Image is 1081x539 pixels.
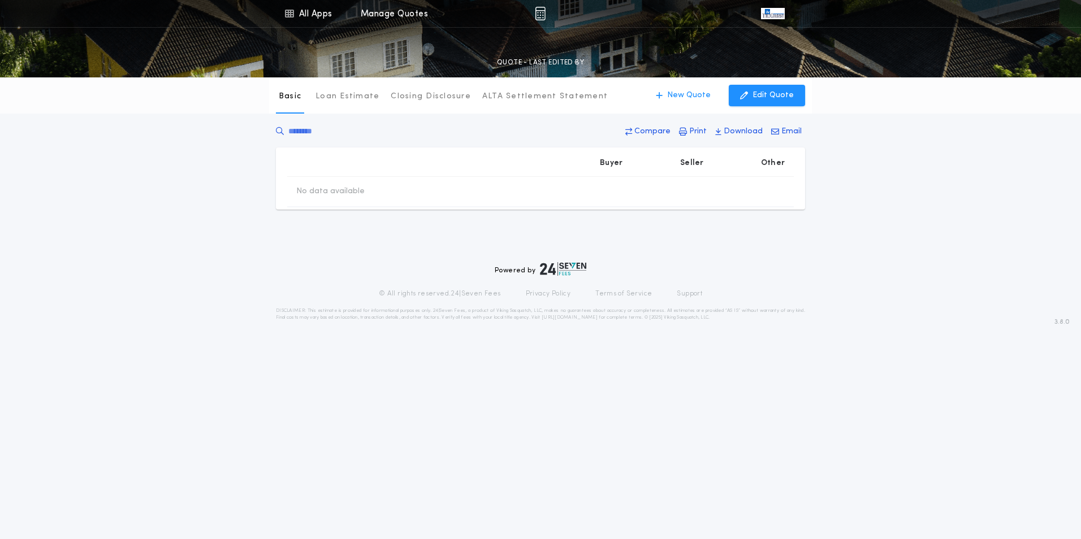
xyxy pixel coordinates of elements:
p: Edit Quote [753,90,794,101]
button: New Quote [645,85,722,106]
p: QUOTE - LAST EDITED BY [497,57,584,68]
p: Other [761,158,785,169]
img: logo [540,262,586,276]
img: vs-icon [761,8,785,19]
p: Download [724,126,763,137]
p: DISCLAIMER: This estimate is provided for informational purposes only. 24|Seven Fees, a product o... [276,307,805,321]
button: Download [712,121,766,142]
span: 3.8.0 [1054,317,1070,327]
a: [URL][DOMAIN_NAME] [542,315,598,320]
td: No data available [287,177,374,206]
button: Compare [622,121,674,142]
a: Terms of Service [595,289,652,298]
p: Compare [634,126,671,137]
a: Privacy Policy [526,289,571,298]
button: Edit Quote [729,85,805,106]
p: New Quote [667,90,711,101]
p: © All rights reserved. 24|Seven Fees [379,289,501,298]
p: Closing Disclosure [391,91,471,102]
p: Print [689,126,707,137]
button: Print [676,121,710,142]
img: img [535,7,546,20]
p: Basic [279,91,301,102]
div: Powered by [495,262,586,276]
button: Email [768,121,805,142]
p: Email [781,126,802,137]
p: Loan Estimate [315,91,379,102]
a: Support [677,289,702,298]
p: ALTA Settlement Statement [482,91,608,102]
p: Buyer [600,158,622,169]
p: Seller [680,158,704,169]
